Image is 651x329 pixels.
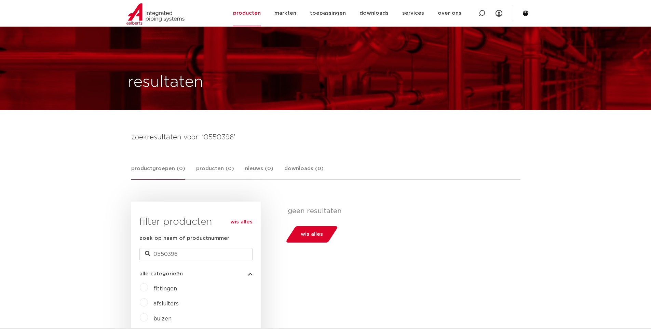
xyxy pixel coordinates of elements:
h4: zoekresultaten voor: '0550396' [131,132,520,143]
h3: filter producten [139,215,253,229]
a: productgroepen (0) [131,165,185,180]
span: wis alles [301,229,323,240]
label: zoek op naam of productnummer [139,234,229,243]
a: wis alles [230,218,253,226]
input: zoeken [139,248,253,260]
button: alle categorieën [139,271,253,276]
a: afsluiters [153,301,179,306]
h1: resultaten [127,71,203,93]
span: alle categorieën [139,271,183,276]
a: producten (0) [196,165,234,179]
a: fittingen [153,286,177,291]
div: my IPS [496,6,502,21]
a: downloads (0) [284,165,324,179]
p: geen resultaten [288,207,515,215]
a: nieuws (0) [245,165,273,179]
a: buizen [153,316,172,321]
